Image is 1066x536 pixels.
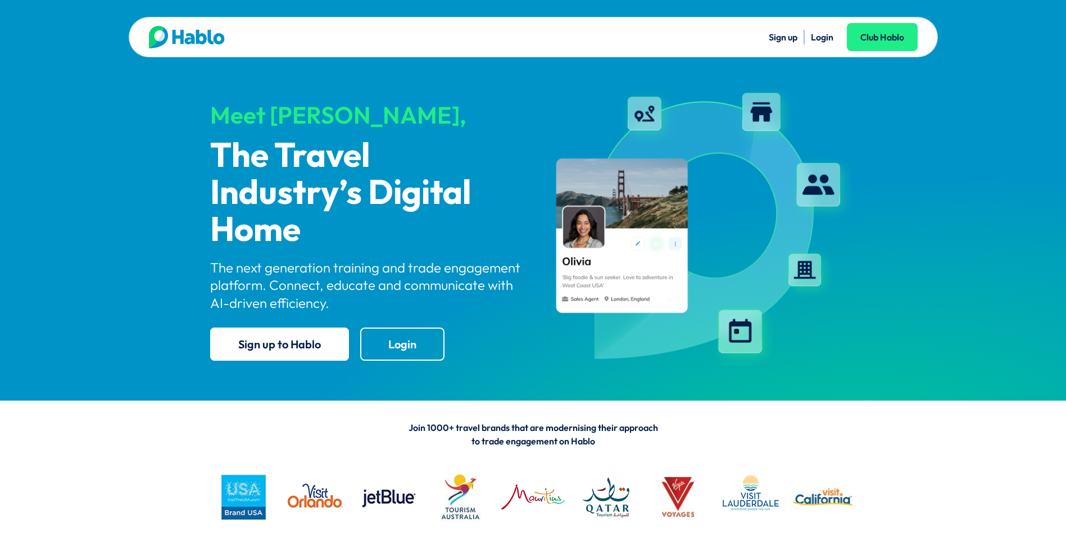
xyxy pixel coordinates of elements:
img: VO [282,464,349,530]
img: Hablo logo main 2 [149,26,225,48]
a: Sign up to Hablo [210,328,349,361]
div: Meet [PERSON_NAME], [210,102,524,128]
img: jetblue [355,464,421,530]
img: Tourism Australia [427,464,494,530]
img: MTPA [500,464,566,530]
p: The Travel Industry’s Digital Home [210,138,524,249]
a: Login [360,328,444,361]
span: Join 1000+ travel brands that are modernising their approach to trade engagement on Hablo [409,422,658,447]
p: The next generation training and trade engagement platform. Connect, educate and communicate with... [210,259,524,312]
img: LAUDERDALE [717,464,784,530]
img: vc logo [790,464,856,530]
a: Club Hablo [847,23,918,51]
img: QATAR [572,464,639,530]
img: hablo-profile-image [543,84,856,370]
img: busa [210,464,277,530]
a: Sign up [769,31,797,43]
img: VV logo [645,464,711,530]
a: Login [811,31,833,43]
